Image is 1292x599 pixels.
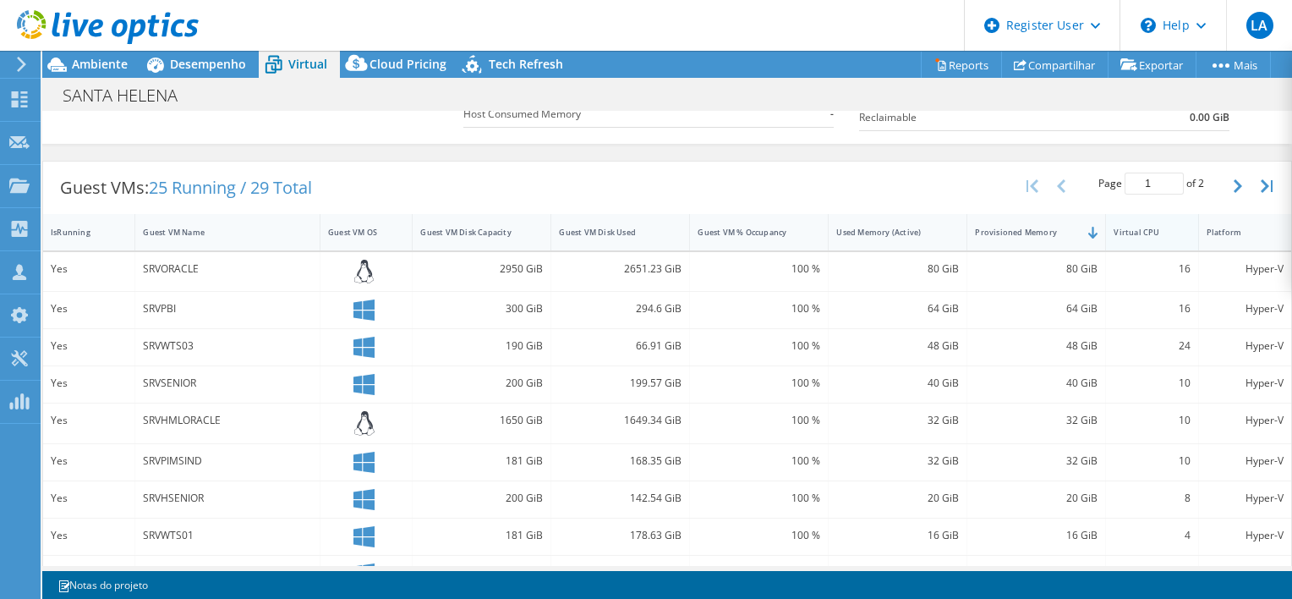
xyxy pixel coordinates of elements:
[420,452,543,470] div: 181 GiB
[51,260,127,278] div: Yes
[143,227,292,238] div: Guest VM Name
[51,563,127,582] div: Yes
[975,299,1098,318] div: 64 GiB
[559,374,682,393] div: 199.57 GiB
[420,227,523,238] div: Guest VM Disk Capacity
[149,176,312,199] span: 25 Running / 29 Total
[370,56,446,72] span: Cloud Pricing
[1114,526,1190,545] div: 4
[698,452,820,470] div: 100 %
[836,299,959,318] div: 64 GiB
[51,374,127,393] div: Yes
[836,526,959,545] div: 16 GiB
[975,563,1098,582] div: 16 GiB
[559,563,682,582] div: 45.13 GiB
[698,489,820,508] div: 100 %
[698,526,820,545] div: 100 %
[975,452,1098,470] div: 32 GiB
[420,374,543,393] div: 200 GiB
[698,337,820,355] div: 100 %
[836,227,939,238] div: Used Memory (Active)
[51,489,127,508] div: Yes
[975,260,1098,278] div: 80 GiB
[1114,452,1190,470] div: 10
[975,526,1098,545] div: 16 GiB
[859,109,1109,126] label: Reclaimable
[1108,52,1196,78] a: Exportar
[143,563,312,582] div: SRVWSUS
[420,299,543,318] div: 300 GiB
[143,260,312,278] div: SRVORACLE
[72,56,128,72] span: Ambiente
[43,162,329,214] div: Guest VMs:
[559,227,661,238] div: Guest VM Disk Used
[420,337,543,355] div: 190 GiB
[1114,337,1190,355] div: 24
[559,411,682,430] div: 1649.34 GiB
[1001,52,1109,78] a: Compartilhar
[1198,176,1204,190] span: 2
[143,526,312,545] div: SRVWTS01
[836,337,959,355] div: 48 GiB
[288,56,327,72] span: Virtual
[328,227,384,238] div: Guest VM OS
[143,452,312,470] div: SRVPIMSIND
[559,489,682,508] div: 142.54 GiB
[836,374,959,393] div: 40 GiB
[559,299,682,318] div: 294.6 GiB
[143,411,312,430] div: SRVHMLORACLE
[55,86,204,105] h1: SANTA HELENA
[51,411,127,430] div: Yes
[830,106,834,123] b: -
[698,563,820,582] div: 100 %
[51,337,127,355] div: Yes
[1207,337,1284,355] div: Hyper-V
[143,337,312,355] div: SRVWTS03
[51,526,127,545] div: Yes
[559,452,682,470] div: 168.35 GiB
[420,489,543,508] div: 200 GiB
[420,526,543,545] div: 181 GiB
[698,260,820,278] div: 100 %
[1207,526,1284,545] div: Hyper-V
[1207,452,1284,470] div: Hyper-V
[1114,411,1190,430] div: 10
[1190,109,1229,126] b: 0.00 GiB
[1114,299,1190,318] div: 16
[1207,374,1284,393] div: Hyper-V
[51,452,127,470] div: Yes
[1207,563,1284,582] div: Hyper-V
[1125,173,1184,195] input: jump to page
[170,56,246,72] span: Desempenho
[975,411,1098,430] div: 32 GiB
[1207,489,1284,508] div: Hyper-V
[1246,12,1273,39] span: LA
[975,227,1077,238] div: Provisioned Memory
[143,374,312,393] div: SRVSENIOR
[1114,374,1190,393] div: 10
[463,106,726,123] label: Host Consumed Memory
[836,489,959,508] div: 20 GiB
[143,489,312,508] div: SRVHSENIOR
[1207,227,1263,238] div: Platform
[1207,411,1284,430] div: Hyper-V
[836,411,959,430] div: 32 GiB
[698,411,820,430] div: 100 %
[51,227,107,238] div: IsRunning
[420,260,543,278] div: 2950 GiB
[698,299,820,318] div: 100 %
[836,452,959,470] div: 32 GiB
[1114,489,1190,508] div: 8
[1207,299,1284,318] div: Hyper-V
[420,563,543,582] div: 127 GiB
[51,299,127,318] div: Yes
[559,526,682,545] div: 178.63 GiB
[559,337,682,355] div: 66.91 GiB
[698,374,820,393] div: 100 %
[1114,260,1190,278] div: 16
[921,52,1002,78] a: Reports
[46,574,160,596] a: Notas do projeto
[143,299,312,318] div: SRVPBI
[836,260,959,278] div: 80 GiB
[975,337,1098,355] div: 48 GiB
